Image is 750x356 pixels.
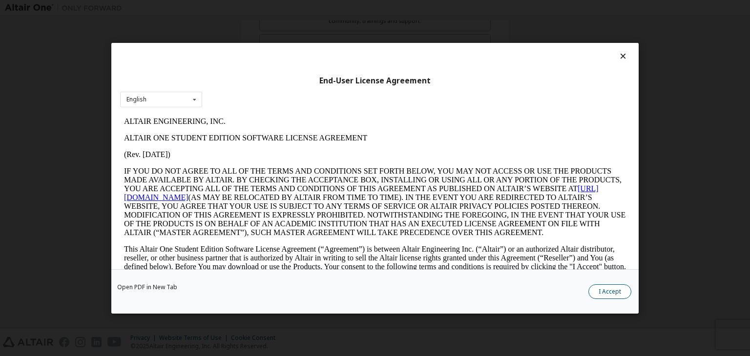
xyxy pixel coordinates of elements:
p: (Rev. [DATE]) [4,37,506,46]
a: [URL][DOMAIN_NAME] [4,71,479,88]
div: English [126,97,146,102]
p: This Altair One Student Edition Software License Agreement (“Agreement”) is between Altair Engine... [4,132,506,167]
a: Open PDF in New Tab [117,284,177,290]
p: ALTAIR ONE STUDENT EDITION SOFTWARE LICENSE AGREEMENT [4,20,506,29]
p: IF YOU DO NOT AGREE TO ALL OF THE TERMS AND CONDITIONS SET FORTH BELOW, YOU MAY NOT ACCESS OR USE... [4,54,506,124]
div: End-User License Agreement [120,76,630,85]
button: I Accept [588,284,631,299]
p: ALTAIR ENGINEERING, INC. [4,4,506,13]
